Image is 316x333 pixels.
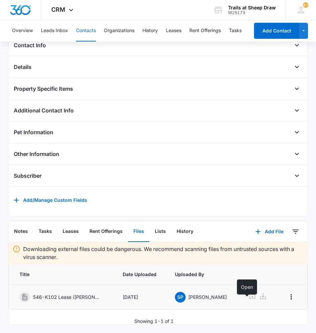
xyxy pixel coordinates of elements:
[142,20,158,41] button: History
[14,106,74,114] h4: Additional Contact Info
[175,292,186,303] span: SP
[84,221,128,242] button: Rent Offerings
[292,127,302,138] button: Open
[292,170,302,181] button: Open
[14,128,53,136] h4: Pet Information
[123,271,159,278] span: Date Uploaded
[12,20,33,41] button: Overview
[14,63,31,71] h4: Details
[249,224,290,240] button: Add File
[51,6,65,13] span: CRM
[237,279,257,295] div: Open
[14,172,42,180] h4: Subscriber
[286,292,297,302] button: Overflow Menu
[290,226,301,237] button: Filters
[229,20,242,41] button: Tasks
[292,83,302,94] button: Open
[175,271,233,278] span: Uploaded By
[228,10,276,15] div: account id
[33,294,100,301] p: 546-K102 Lease ([PERSON_NAME] & [PERSON_NAME]).pdf
[292,105,302,116] button: Open
[166,20,181,41] button: Leases
[19,271,107,278] span: Title
[303,2,308,8] div: notifications count
[14,150,59,158] h4: Other Information
[188,294,227,301] p: [PERSON_NAME]
[228,5,276,10] div: account name
[171,221,199,242] button: History
[292,62,302,72] button: Open
[292,149,302,159] button: Open
[189,20,221,41] button: Rent Offerings
[149,221,171,242] button: Lists
[303,2,308,8] span: 47
[14,85,73,93] h4: Property Specific Items
[57,221,84,242] button: Leases
[292,40,302,51] button: Open
[14,199,87,205] a: Add/Manage Custom Fields
[76,20,96,41] button: Contacts
[104,20,134,41] button: Organizations
[33,221,57,242] button: Tasks
[14,192,87,208] button: Add/Manage Custom Fields
[14,41,46,49] h4: Contact Info
[115,285,167,310] td: [DATE]
[254,23,299,39] button: Add Contact
[23,245,304,261] p: Downloading external files could be dangerous. We recommend scanning files from untrusted sources...
[9,221,33,242] button: Notes
[134,318,174,325] p: Showing 1-1 of 1
[128,221,149,242] button: Files
[41,20,68,41] button: Leads Inbox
